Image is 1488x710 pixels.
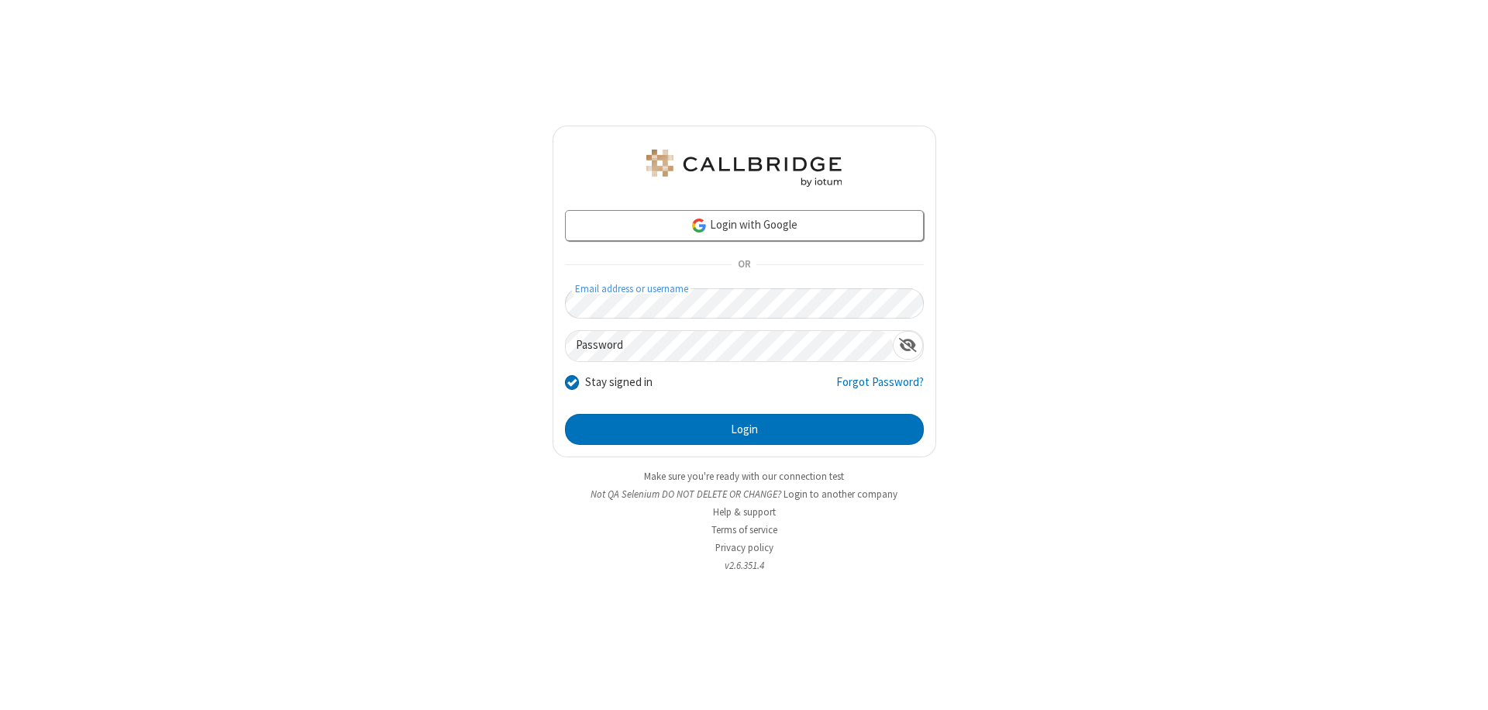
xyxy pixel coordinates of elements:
img: google-icon.png [691,217,708,234]
input: Password [566,331,893,361]
a: Help & support [713,505,776,519]
li: Not QA Selenium DO NOT DELETE OR CHANGE? [553,487,936,501]
a: Forgot Password? [836,374,924,403]
button: Login [565,414,924,445]
input: Email address or username [565,288,924,319]
div: Show password [893,331,923,360]
a: Privacy policy [715,541,773,554]
li: v2.6.351.4 [553,558,936,573]
span: OR [732,254,756,276]
label: Stay signed in [585,374,653,391]
a: Login with Google [565,210,924,241]
img: QA Selenium DO NOT DELETE OR CHANGE [643,150,845,187]
button: Login to another company [784,487,897,501]
a: Terms of service [711,523,777,536]
a: Make sure you're ready with our connection test [644,470,844,483]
